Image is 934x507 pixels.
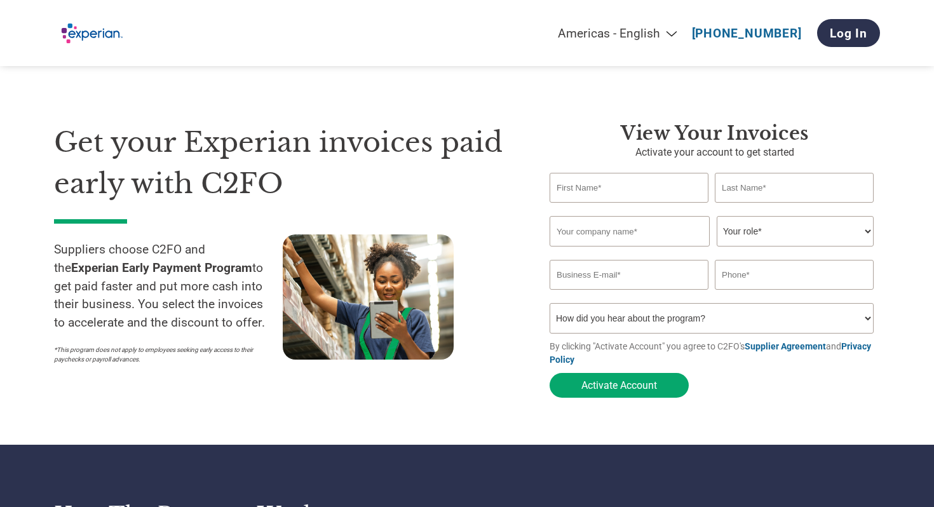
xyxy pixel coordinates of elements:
[550,145,880,160] p: Activate your account to get started
[54,241,283,332] p: Suppliers choose C2FO and the to get paid faster and put more cash into their business. You selec...
[550,340,880,367] p: By clicking "Activate Account" you agree to C2FO's and
[283,234,454,360] img: supply chain worker
[54,345,270,364] p: *This program does not apply to employees seeking early access to their paychecks or payroll adva...
[54,16,128,51] img: Experian
[550,122,880,145] h3: View Your Invoices
[715,291,874,298] div: Inavlid Phone Number
[817,19,880,47] a: Log In
[715,204,874,211] div: Invalid last name or last name is too long
[71,260,252,275] strong: Experian Early Payment Program
[54,122,511,204] h1: Get your Experian invoices paid early with C2FO
[715,173,874,203] input: Last Name*
[550,248,874,255] div: Invalid company name or company name is too long
[550,291,708,298] div: Inavlid Email Address
[550,373,689,398] button: Activate Account
[745,341,826,351] a: Supplier Agreement
[717,216,874,247] select: Title/Role
[550,216,710,247] input: Your company name*
[692,26,802,41] a: [PHONE_NUMBER]
[550,173,708,203] input: First Name*
[550,204,708,211] div: Invalid first name or first name is too long
[550,260,708,290] input: Invalid Email format
[715,260,874,290] input: Phone*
